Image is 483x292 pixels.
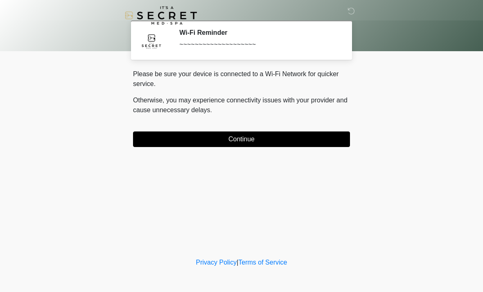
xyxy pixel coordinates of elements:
a: | [237,259,238,266]
img: It's A Secret Med Spa Logo [125,6,197,25]
a: Privacy Policy [196,259,237,266]
p: Please be sure your device is connected to a Wi-Fi Network for quicker service. [133,69,350,89]
span: . [210,106,212,113]
button: Continue [133,131,350,147]
p: Otherwise, you may experience connectivity issues with your provider and cause unnecessary delays [133,95,350,115]
img: Agent Avatar [139,29,164,53]
div: ~~~~~~~~~~~~~~~~~~~~ [179,40,338,50]
h2: Wi-Fi Reminder [179,29,338,36]
a: Terms of Service [238,259,287,266]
